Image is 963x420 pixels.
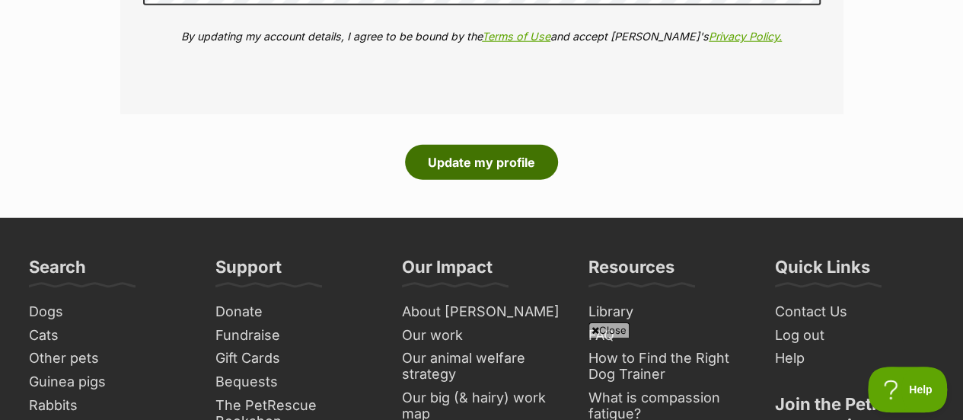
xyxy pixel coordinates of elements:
[588,256,674,287] h3: Resources
[209,324,381,348] a: Fundraise
[396,324,567,348] a: Our work
[588,322,630,338] span: Close
[23,300,194,324] a: Dogs
[868,367,948,412] iframe: Help Scout Beacon - Open
[113,344,851,412] iframe: Advertisement
[143,28,821,44] p: By updating my account details, I agree to be bound by the and accept [PERSON_NAME]'s
[215,256,282,287] h3: Support
[209,300,381,324] a: Donate
[769,347,940,370] a: Help
[582,300,754,324] a: Library
[23,347,194,370] a: Other pets
[582,324,754,348] a: FAQ
[769,324,940,348] a: Log out
[482,30,550,43] a: Terms of Use
[29,256,86,287] h3: Search
[23,324,194,348] a: Cats
[23,370,194,394] a: Guinea pigs
[396,300,567,324] a: About [PERSON_NAME]
[709,30,782,43] a: Privacy Policy.
[23,394,194,418] a: Rabbits
[405,145,558,180] button: Update my profile
[775,256,870,287] h3: Quick Links
[402,256,493,287] h3: Our Impact
[769,300,940,324] a: Contact Us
